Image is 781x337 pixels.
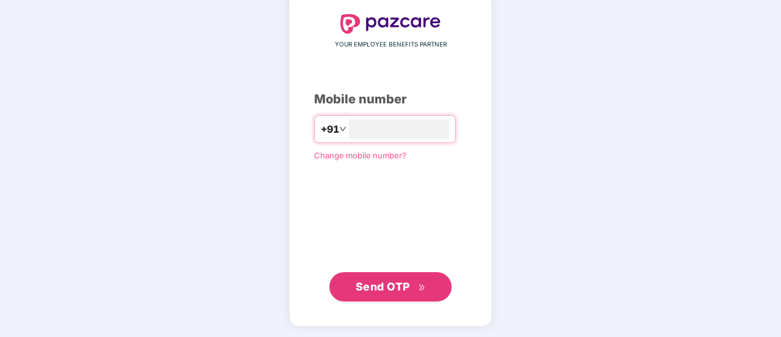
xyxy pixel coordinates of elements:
[329,272,452,302] button: Send OTPdouble-right
[314,150,406,160] a: Change mobile number?
[418,284,426,292] span: double-right
[340,14,441,34] img: logo
[339,125,346,133] span: down
[321,122,339,137] span: +91
[356,280,410,293] span: Send OTP
[314,90,467,109] div: Mobile number
[335,40,447,50] span: YOUR EMPLOYEE BENEFITS PARTNER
